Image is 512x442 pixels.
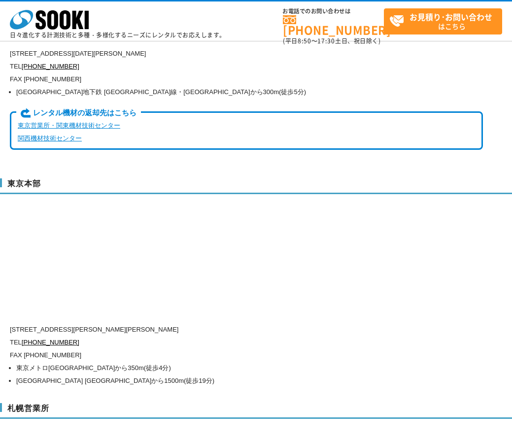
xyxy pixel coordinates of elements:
p: 日々進化する計測技術と多種・多様化するニーズにレンタルでお応えします。 [10,32,226,38]
p: [STREET_ADDRESS][DATE][PERSON_NAME] [10,47,483,60]
span: 8:50 [298,36,311,45]
span: (平日 ～ 土日、祝日除く) [283,36,380,45]
p: [STREET_ADDRESS][PERSON_NAME][PERSON_NAME] [10,323,483,336]
li: [GEOGRAPHIC_DATA] [GEOGRAPHIC_DATA]から1500m(徒歩19分) [16,374,483,387]
span: はこちら [389,9,502,34]
a: [PHONE_NUMBER] [283,15,384,35]
a: 関西機材技術センター [18,135,82,142]
p: FAX [PHONE_NUMBER] [10,73,483,86]
span: お電話でのお問い合わせは [283,8,384,14]
span: 17:30 [317,36,335,45]
a: お見積り･お問い合わせはこちら [384,8,502,34]
a: [PHONE_NUMBER] [22,63,79,70]
p: FAX [PHONE_NUMBER] [10,349,483,362]
li: 東京メトロ[GEOGRAPHIC_DATA]から350m(徒歩4分) [16,362,483,374]
a: 東京営業所・関東機材技術センター [18,122,120,129]
p: TEL [10,60,483,73]
p: TEL [10,336,483,349]
span: レンタル機材の返却先はこちら [16,108,141,119]
a: [PHONE_NUMBER] [22,339,79,346]
strong: お見積り･お問い合わせ [410,11,492,23]
li: [GEOGRAPHIC_DATA]地下鉄 [GEOGRAPHIC_DATA]線・[GEOGRAPHIC_DATA]から300m(徒歩5分) [16,86,483,99]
